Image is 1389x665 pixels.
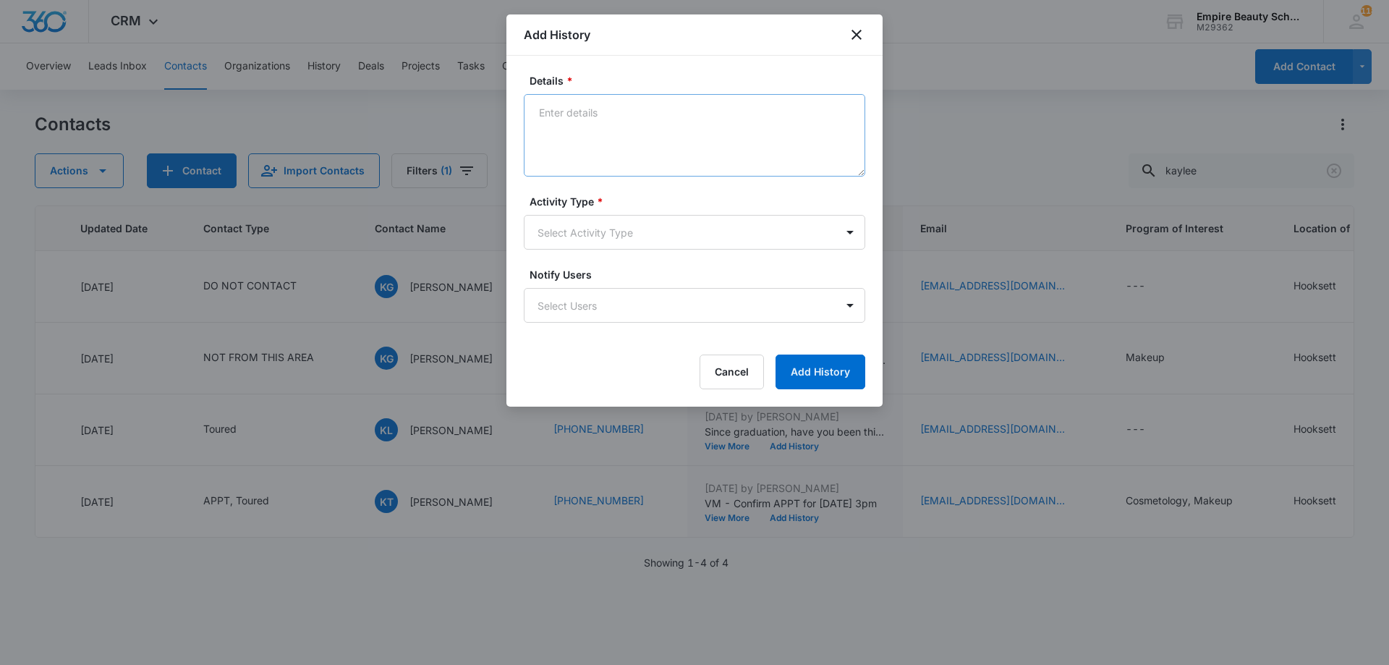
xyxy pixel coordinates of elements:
button: close [848,26,865,43]
label: Activity Type [530,194,871,209]
label: Details [530,73,871,88]
button: Add History [776,355,865,389]
label: Notify Users [530,267,871,282]
button: Cancel [700,355,764,389]
h1: Add History [524,26,590,43]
